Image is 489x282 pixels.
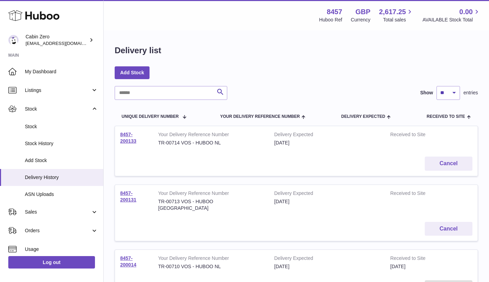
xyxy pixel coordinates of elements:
[390,190,445,198] strong: Received to Site
[122,114,179,119] span: Unique Delivery Number
[26,40,102,46] span: [EMAIL_ADDRESS][DOMAIN_NAME]
[158,263,264,270] div: TR-00710 VOS - HUBOO NL
[390,131,445,140] strong: Received to Site
[26,34,88,47] div: Cabin Zero
[25,246,98,253] span: Usage
[158,255,264,263] strong: Your Delivery Reference Number
[274,140,380,146] div: [DATE]
[115,45,161,56] h1: Delivery list
[274,190,380,198] strong: Delivery Expected
[25,209,91,215] span: Sales
[158,190,264,198] strong: Your Delivery Reference Number
[158,198,264,211] div: TR-00713 VOS - HUBOO [GEOGRAPHIC_DATA]
[25,68,98,75] span: My Dashboard
[25,140,98,147] span: Stock History
[274,131,380,140] strong: Delivery Expected
[390,264,405,269] span: [DATE]
[25,123,98,130] span: Stock
[351,17,371,23] div: Currency
[25,191,98,198] span: ASN Uploads
[220,114,300,119] span: Your Delivery Reference Number
[120,255,136,267] a: 8457-200014
[390,255,445,263] strong: Received to Site
[158,131,264,140] strong: Your Delivery Reference Number
[422,7,481,23] a: 0.00 AVAILABLE Stock Total
[25,227,91,234] span: Orders
[25,174,98,181] span: Delivery History
[341,114,385,119] span: Delivery Expected
[115,66,150,79] a: Add Stock
[25,157,98,164] span: Add Stock
[319,17,342,23] div: Huboo Ref
[420,90,433,96] label: Show
[274,198,380,205] div: [DATE]
[8,256,95,269] a: Log out
[379,7,406,17] span: 2,617.25
[274,263,380,270] div: [DATE]
[383,17,414,23] span: Total sales
[327,7,342,17] strong: 8457
[459,7,473,17] span: 0.00
[158,140,264,146] div: TR-00714 VOS - HUBOO NL
[379,7,414,23] a: 2,617.25 Total sales
[422,17,481,23] span: AVAILABLE Stock Total
[426,114,465,119] span: Received to Site
[8,35,19,45] img: debbychu@cabinzero.com
[425,222,472,236] button: Cancel
[25,106,91,112] span: Stock
[120,190,136,203] a: 8457-200131
[25,87,91,94] span: Listings
[120,132,136,144] a: 8457-200133
[463,90,478,96] span: entries
[274,255,380,263] strong: Delivery Expected
[425,157,472,171] button: Cancel
[355,7,370,17] strong: GBP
